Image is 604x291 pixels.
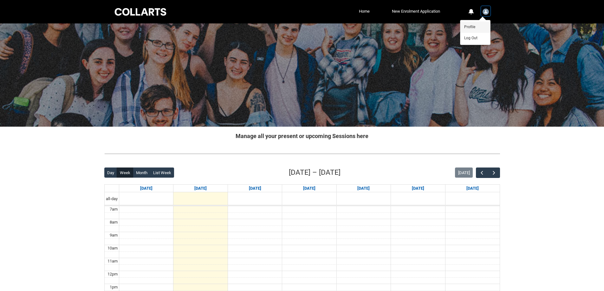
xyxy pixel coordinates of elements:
[455,168,473,178] button: [DATE]
[117,168,133,178] button: Week
[390,7,442,16] a: New Enrolment Application
[108,284,119,290] div: 1pm
[488,168,500,178] button: Next Week
[302,185,317,192] a: Go to September 10, 2025
[357,7,371,16] a: Home
[139,185,154,192] a: Go to September 7, 2025
[483,9,489,15] img: Student.jhunter.20253074
[133,168,150,178] button: Month
[481,6,490,16] button: User Profile Student.jhunter.20253074
[465,185,480,192] a: Go to September 13, 2025
[106,271,119,277] div: 12pm
[108,206,119,212] div: 7am
[464,24,475,30] span: Profile
[150,168,174,178] button: List Week
[106,258,119,264] div: 11am
[356,185,371,192] a: Go to September 11, 2025
[193,185,208,192] a: Go to September 8, 2025
[104,168,117,178] button: Day
[108,232,119,238] div: 9am
[464,35,477,41] span: Log Out
[104,132,500,140] h2: Manage all your present or upcoming Sessions here
[106,245,119,251] div: 10am
[248,185,263,192] a: Go to September 9, 2025
[411,185,425,192] a: Go to September 12, 2025
[105,196,119,202] span: all-day
[108,219,119,225] div: 8am
[476,168,488,178] button: Previous Week
[289,167,341,178] h2: [DATE] – [DATE]
[104,150,500,157] img: REDU_GREY_LINE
